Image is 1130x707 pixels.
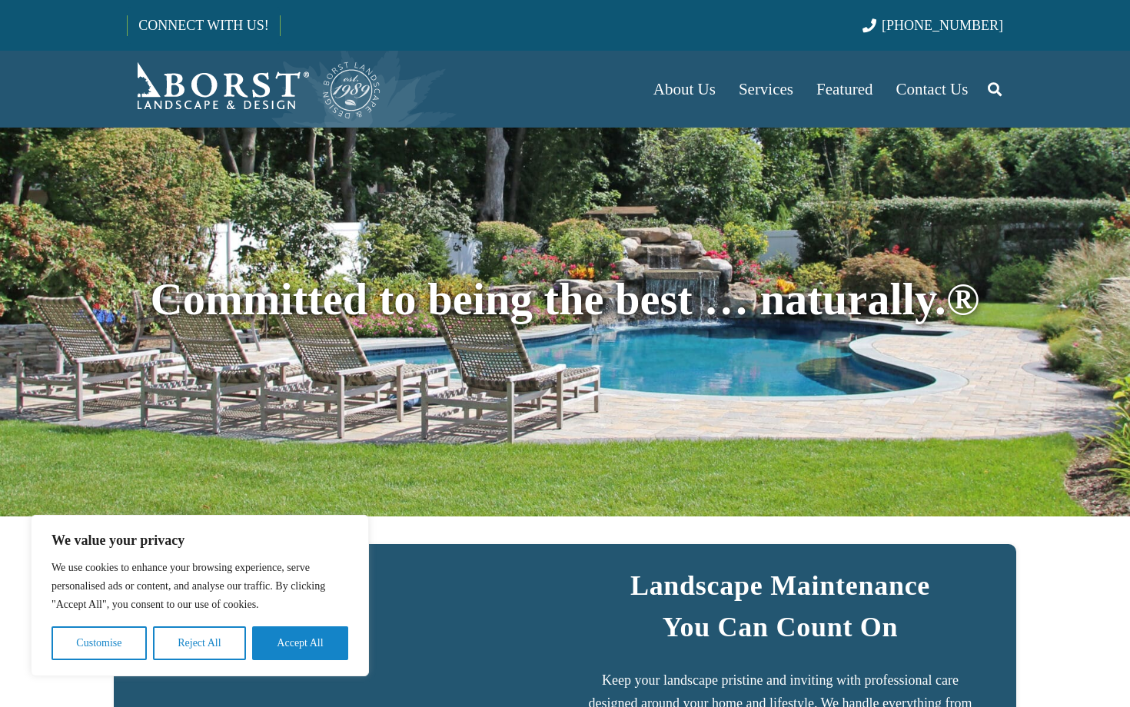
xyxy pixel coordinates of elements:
div: We value your privacy [31,515,369,676]
a: Featured [805,51,884,128]
span: Committed to being the best … naturally.® [151,274,980,324]
span: About Us [653,80,716,98]
span: Contact Us [896,80,969,98]
a: Contact Us [885,51,980,128]
button: Customise [52,626,147,660]
span: Featured [816,80,872,98]
p: We use cookies to enhance your browsing experience, serve personalised ads or content, and analys... [52,559,348,614]
strong: Landscape Maintenance [630,570,930,601]
p: We value your privacy [52,531,348,549]
a: About Us [642,51,727,128]
span: [PHONE_NUMBER] [882,18,1003,33]
span: Services [739,80,793,98]
button: Reject All [153,626,246,660]
button: Accept All [252,626,348,660]
strong: You Can Count On [663,612,899,642]
a: [PHONE_NUMBER] [862,18,1003,33]
a: Search [979,70,1010,108]
a: Services [727,51,805,128]
a: Borst-Logo [127,58,382,120]
a: CONNECT WITH US! [128,7,279,44]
